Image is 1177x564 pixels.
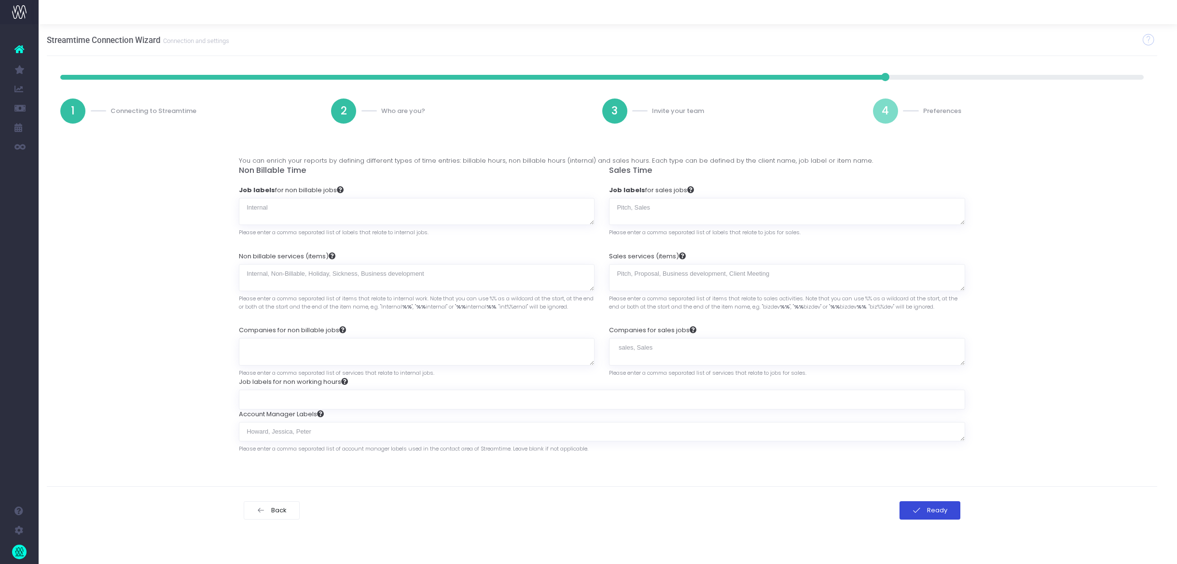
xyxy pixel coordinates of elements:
[47,35,229,45] h3: Streamtime Connection Wizard
[609,185,645,195] strong: Job labels
[239,409,324,419] label: Account Manager Labels
[239,325,346,335] label: Companies for non billable jobs
[341,103,347,119] span: 2
[331,99,356,124] a: 2
[402,303,412,310] strong: %%
[486,303,496,310] strong: %%
[611,103,618,119] span: 3
[882,103,889,119] span: 4
[602,99,627,124] a: 3
[239,441,588,453] span: Please enter a comma separated list of account manager labels used in the contact area of Streamt...
[609,366,806,377] span: Please enter a comma separated list of services that relate to jobs for sales.
[239,225,429,237] span: Please enter a comma separated list of labels that relate to internal jobs.
[71,103,75,119] span: 1
[857,303,866,310] strong: %%
[239,185,275,195] strong: Job labels
[900,501,960,520] button: Ready
[609,252,686,261] label: Sales services (items)
[239,377,348,387] label: Job labels for non working hours
[12,545,27,559] img: images/default_profile_image.png
[609,225,801,237] span: Please enter a comma separated list of labels that relate to jobs for sales.
[239,252,335,261] label: Non billable services (items)
[239,366,434,377] span: Please enter a comma separated list of services that relate to internal jobs.
[381,99,425,124] div: Who are you?
[268,507,287,514] span: Back
[232,156,972,166] div: You can enrich your reports by defining different types of time entries: billable hours, non bill...
[244,501,300,520] button: Back
[239,185,344,195] label: for non billable jobs
[652,99,704,124] div: Invite your team
[416,303,426,310] strong: %%
[609,291,965,310] span: Please enter a comma separated list of items that relate to sales activities. Note that you can u...
[780,303,789,310] strong: %%
[794,303,803,310] strong: %%
[161,35,229,45] small: Connection and settings
[873,99,898,124] a: 4
[60,99,85,124] a: 1
[924,507,947,514] span: Ready
[609,325,696,335] label: Companies for sales jobs
[239,291,595,310] span: Please enter a comma separated list of items that relate to internal work. Note that you can use ...
[609,185,694,195] label: for sales jobs
[239,166,595,175] h5: Non Billable Time
[609,166,965,175] h5: Sales Time
[923,99,961,124] div: Preferences
[456,303,466,310] strong: %%
[111,99,196,124] div: Connecting to Streamtime
[830,303,840,310] strong: %%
